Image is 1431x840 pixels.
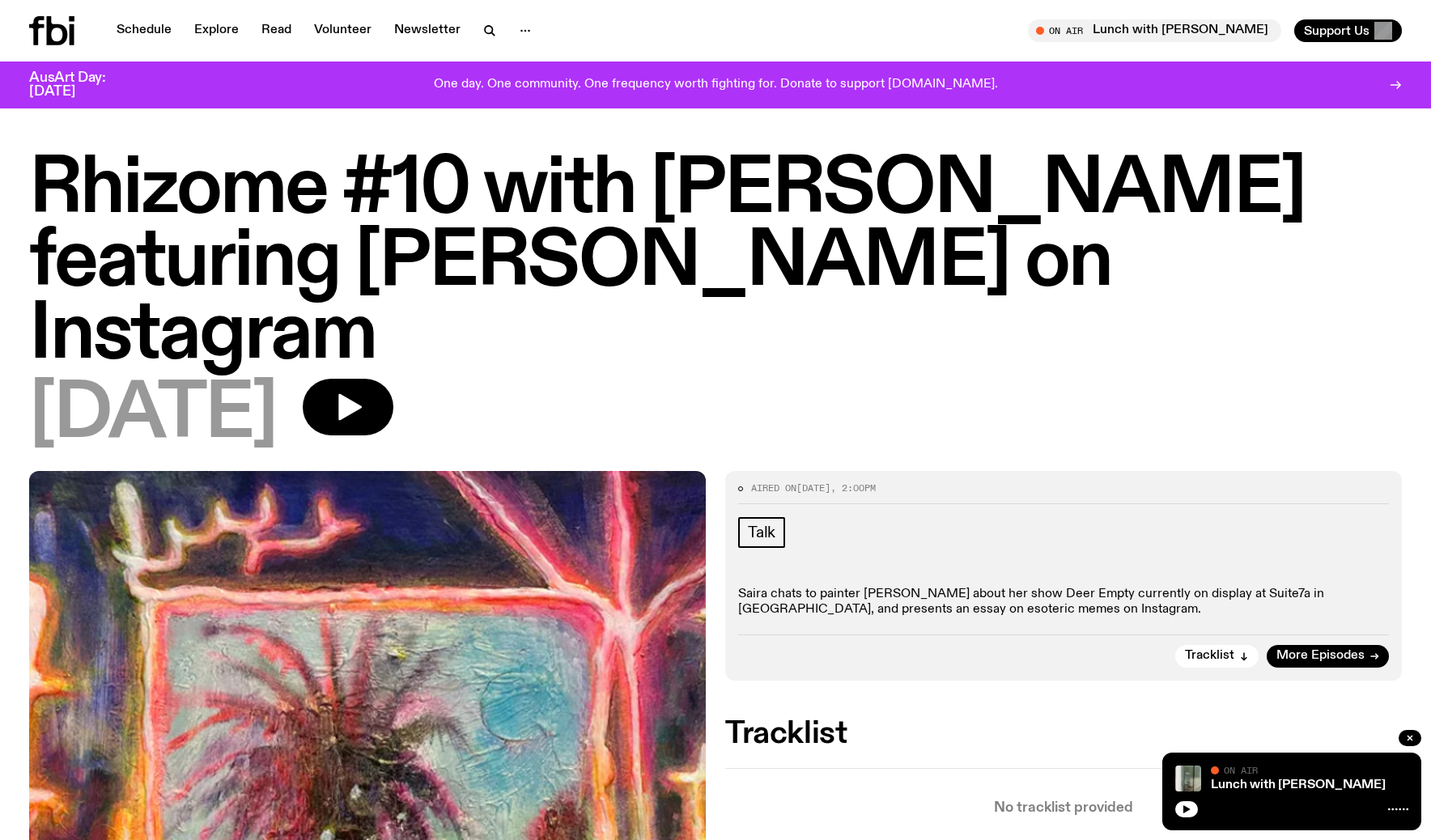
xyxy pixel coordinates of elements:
[1175,645,1259,668] button: Tracklist
[830,482,876,494] span: , 2:00pm
[252,19,301,42] a: Read
[1294,19,1402,42] button: Support Us
[434,78,998,92] p: One day. One community. One frequency worth fighting for. Donate to support [DOMAIN_NAME].
[304,19,381,42] a: Volunteer
[1028,19,1281,42] button: On AirLunch with [PERSON_NAME]
[1211,778,1386,791] a: Lunch with [PERSON_NAME]
[1267,645,1389,668] a: More Episodes
[751,482,796,494] span: Aired on
[29,379,277,452] span: [DATE]
[796,482,830,494] span: [DATE]
[29,154,1402,372] h1: Rhizome #10 with [PERSON_NAME] featuring [PERSON_NAME] on Instagram
[748,524,775,541] span: Talk
[1304,23,1369,38] span: Support Us
[1276,650,1365,662] span: More Episodes
[725,719,1402,749] h2: Tracklist
[1185,650,1234,662] span: Tracklist
[725,801,1402,815] p: No tracklist provided
[738,587,1389,617] p: Saira chats to painter [PERSON_NAME] about her show Deer Empty currently on display at Suite7a in...
[1224,765,1258,775] span: On Air
[29,71,133,99] h3: AusArt Day: [DATE]
[384,19,470,42] a: Newsletter
[738,517,785,548] a: Talk
[185,19,248,42] a: Explore
[107,19,181,42] a: Schedule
